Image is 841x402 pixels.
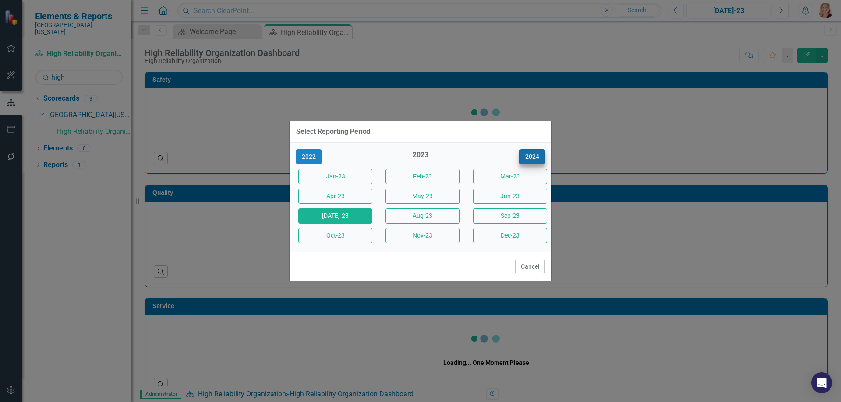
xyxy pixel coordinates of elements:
[296,149,322,164] button: 2022
[385,228,459,243] button: Nov-23
[298,208,372,224] button: [DATE]-23
[473,208,547,224] button: Sep-23
[473,189,547,204] button: Jun-23
[385,189,459,204] button: May-23
[298,189,372,204] button: Apr-23
[519,149,545,164] button: 2024
[296,128,371,136] div: Select Reporting Period
[473,228,547,243] button: Dec-23
[298,228,372,243] button: Oct-23
[811,372,832,393] div: Open Intercom Messenger
[298,169,372,184] button: Jan-23
[385,169,459,184] button: Feb-23
[515,259,545,274] button: Cancel
[383,150,457,164] div: 2023
[473,169,547,184] button: Mar-23
[385,208,459,224] button: Aug-23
